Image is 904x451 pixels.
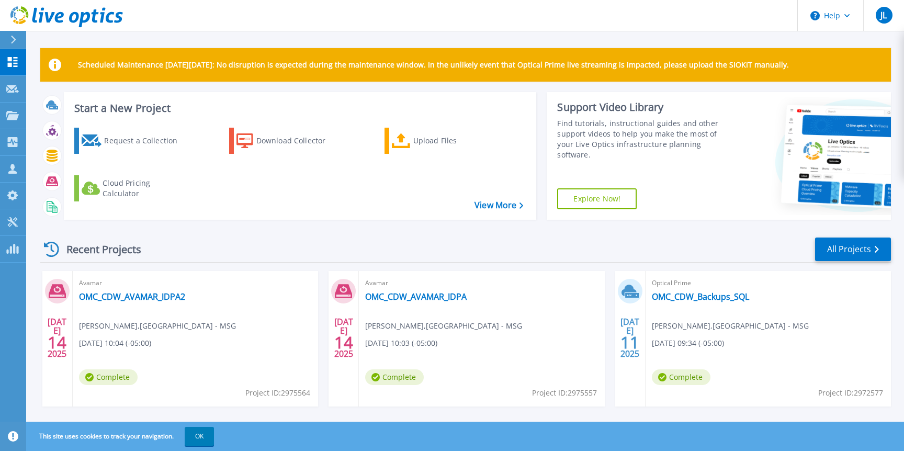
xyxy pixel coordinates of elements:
div: Cloud Pricing Calculator [103,178,186,199]
a: OMC_CDW_AVAMAR_IDPA2 [79,291,185,302]
div: Download Collector [256,130,340,151]
div: [DATE] 2025 [47,319,67,357]
span: Avamar [365,277,598,289]
span: 11 [620,338,639,347]
span: [PERSON_NAME] , [GEOGRAPHIC_DATA] - MSG [79,320,236,332]
a: Upload Files [385,128,501,154]
span: [PERSON_NAME] , [GEOGRAPHIC_DATA] - MSG [652,320,809,332]
span: Project ID: 2972577 [818,387,883,399]
p: Scheduled Maintenance [DATE][DATE]: No disruption is expected during the maintenance window. In t... [78,61,789,69]
span: [DATE] 10:03 (-05:00) [365,337,437,349]
span: 14 [48,338,66,347]
span: Project ID: 2975557 [532,387,597,399]
div: Recent Projects [40,236,155,262]
span: Optical Prime [652,277,885,289]
a: OMC_CDW_Backups_SQL [652,291,749,302]
span: 14 [334,338,353,347]
button: OK [185,427,214,446]
span: [PERSON_NAME] , [GEOGRAPHIC_DATA] - MSG [365,320,522,332]
a: Download Collector [229,128,346,154]
span: Avamar [79,277,312,289]
div: Support Video Library [557,100,731,114]
div: Request a Collection [104,130,188,151]
div: Upload Files [413,130,497,151]
span: JL [880,11,887,19]
span: Complete [365,369,424,385]
span: Complete [652,369,710,385]
div: Find tutorials, instructional guides and other support videos to help you make the most of your L... [557,118,731,160]
span: Project ID: 2975564 [245,387,310,399]
span: Complete [79,369,138,385]
a: Explore Now! [557,188,637,209]
a: All Projects [815,238,891,261]
a: Request a Collection [74,128,191,154]
span: [DATE] 10:04 (-05:00) [79,337,151,349]
a: View More [474,200,523,210]
div: [DATE] 2025 [620,319,640,357]
div: [DATE] 2025 [334,319,354,357]
a: Cloud Pricing Calculator [74,175,191,201]
span: [DATE] 09:34 (-05:00) [652,337,724,349]
h3: Start a New Project [74,103,523,114]
span: This site uses cookies to track your navigation. [29,427,214,446]
a: OMC_CDW_AVAMAR_IDPA [365,291,467,302]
